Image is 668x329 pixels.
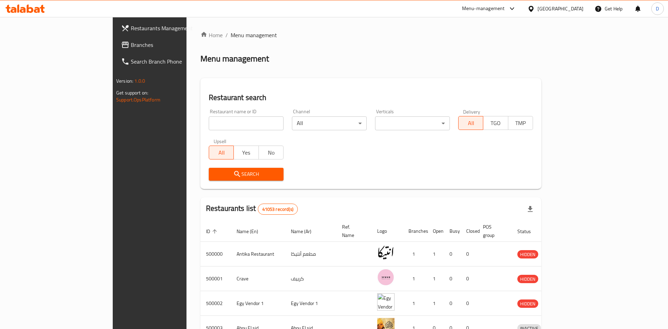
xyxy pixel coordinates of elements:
[134,76,145,85] span: 1.0.0
[508,116,533,130] button: TMP
[209,168,284,181] button: Search
[116,95,160,104] a: Support.OpsPlatform
[461,242,477,266] td: 0
[517,227,540,236] span: Status
[206,203,298,215] h2: Restaurants list
[231,242,285,266] td: Antika Restaurant
[131,24,219,32] span: Restaurants Management
[463,109,480,114] label: Delivery
[462,5,505,13] div: Menu-management
[517,275,538,283] span: HIDDEN
[483,223,503,239] span: POS group
[285,242,336,266] td: مطعم أنتيكا
[209,146,234,159] button: All
[517,300,538,308] span: HIDDEN
[209,116,284,130] input: Search for restaurant name or ID..
[483,116,508,130] button: TGO
[461,266,477,291] td: 0
[258,206,297,213] span: 41053 record(s)
[403,291,427,316] td: 1
[214,139,226,143] label: Upsell
[200,31,541,39] nav: breadcrumb
[237,227,267,236] span: Name (En)
[131,57,219,66] span: Search Branch Phone
[259,146,284,159] button: No
[292,116,367,130] div: All
[285,291,336,316] td: Egy Vendor 1
[231,31,277,39] span: Menu management
[444,291,461,316] td: 0
[461,118,480,128] span: All
[538,5,583,13] div: [GEOGRAPHIC_DATA]
[444,266,461,291] td: 0
[209,92,533,103] h2: Restaurant search
[427,291,444,316] td: 1
[444,221,461,242] th: Busy
[517,250,538,258] div: HIDDEN
[291,227,320,236] span: Name (Ar)
[131,41,219,49] span: Branches
[262,148,281,158] span: No
[656,5,659,13] span: D
[375,116,450,130] div: ​
[377,244,395,261] img: Antika Restaurant
[214,170,278,179] span: Search
[427,242,444,266] td: 1
[237,148,256,158] span: Yes
[200,53,269,64] h2: Menu management
[231,266,285,291] td: Crave
[517,250,538,258] span: HIDDEN
[403,266,427,291] td: 1
[427,266,444,291] td: 1
[458,116,483,130] button: All
[116,36,224,53] a: Branches
[377,269,395,286] img: Crave
[403,221,427,242] th: Branches
[377,293,395,311] img: Egy Vendor 1
[116,20,224,36] a: Restaurants Management
[258,204,298,215] div: Total records count
[285,266,336,291] td: كرييف
[225,31,228,39] li: /
[206,227,219,236] span: ID
[461,291,477,316] td: 0
[444,242,461,266] td: 0
[511,118,530,128] span: TMP
[461,221,477,242] th: Closed
[116,53,224,70] a: Search Branch Phone
[116,88,148,97] span: Get support on:
[342,223,363,239] span: Ref. Name
[233,146,259,159] button: Yes
[116,76,133,85] span: Version:
[427,221,444,242] th: Open
[212,148,231,158] span: All
[522,201,539,217] div: Export file
[372,221,403,242] th: Logo
[403,242,427,266] td: 1
[486,118,505,128] span: TGO
[231,291,285,316] td: Egy Vendor 1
